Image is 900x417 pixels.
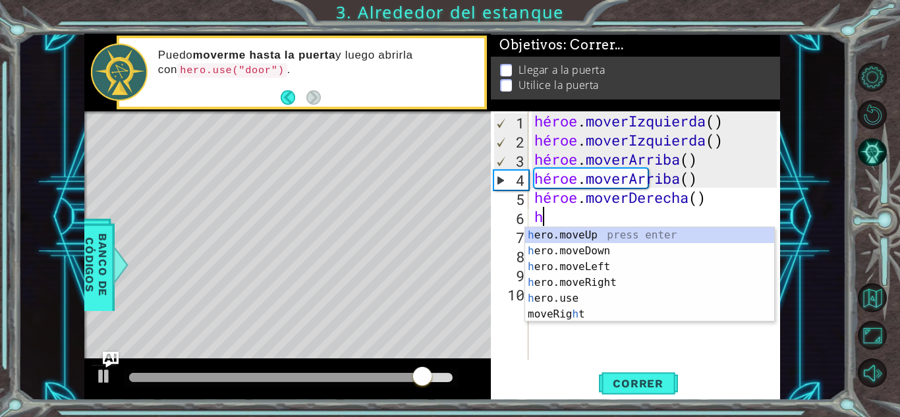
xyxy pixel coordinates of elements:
button: Atrás [281,90,306,105]
button: Pregúntale a la IA [103,352,119,368]
code: hero.use("door") [177,63,287,78]
font: Puedo [158,49,193,61]
font: 2 [516,132,524,152]
font: . [287,63,291,76]
font: 6 [516,209,524,228]
font: 4 [516,171,524,190]
font: 1 [516,113,524,132]
font: Utilice la puerta [519,78,599,93]
font: Llegar a la puerta [519,63,605,78]
font: 9 [516,266,524,285]
font: moverme hasta la puerta [192,49,335,61]
font: 3 [516,152,524,171]
font: Banco de códigos [82,233,109,296]
button: Silenciar [858,358,887,387]
button: Sugerencia de IA [858,138,887,167]
button: Próximo [306,90,321,105]
a: Volver al mapa [860,279,900,317]
button: Nivel de reinicio [858,100,887,129]
button: Maximizar el navegador [858,321,887,350]
font: : Correr... [563,38,624,53]
button: Volver al mapa [858,283,887,312]
font: y luego abrirla con [158,49,413,76]
font: Objetivos [499,38,563,53]
button: Ctrl + P: Play [91,364,117,391]
font: 10 [507,285,524,304]
font: 8 [516,247,524,266]
font: 7 [516,228,524,247]
button: Opciones de nivel [858,63,887,92]
font: 5 [516,190,524,209]
button: Shift+Enter: Ejecutar el código actual. [599,369,678,398]
font: Correr [613,377,663,390]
